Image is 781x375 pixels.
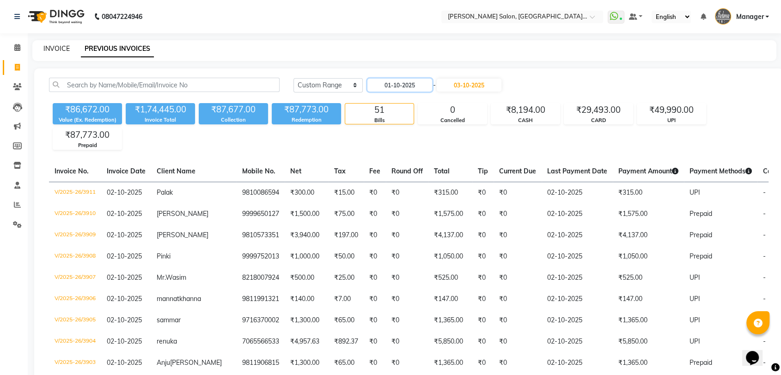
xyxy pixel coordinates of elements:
[386,182,428,203] td: ₹0
[364,182,386,203] td: ₹0
[763,295,766,303] span: -
[285,310,329,331] td: ₹1,300.00
[107,231,142,239] span: 02-10-2025
[55,167,89,175] span: Invoice No.
[542,225,613,246] td: 02-10-2025
[53,129,122,141] div: ₹87,773.00
[237,310,285,331] td: 9716370002
[157,337,177,345] span: renuka
[53,103,122,116] div: ₹86,672.00
[542,331,613,352] td: 02-10-2025
[472,246,494,267] td: ₹0
[329,352,364,374] td: ₹65.00
[126,116,195,124] div: Invoice Total
[285,182,329,203] td: ₹300.00
[428,267,472,289] td: ₹525.00
[107,337,142,345] span: 02-10-2025
[613,289,684,310] td: ₹147.00
[613,331,684,352] td: ₹5,850.00
[386,203,428,225] td: ₹0
[285,246,329,267] td: ₹1,000.00
[542,246,613,267] td: 02-10-2025
[107,316,142,324] span: 02-10-2025
[542,352,613,374] td: 02-10-2025
[472,267,494,289] td: ₹0
[494,289,542,310] td: ₹0
[49,78,280,92] input: Search by Name/Mobile/Email/Invoice No
[494,267,542,289] td: ₹0
[689,231,712,239] span: Prepaid
[386,225,428,246] td: ₹0
[49,225,101,246] td: V/2025-26/3909
[763,252,766,260] span: -
[157,295,179,303] span: mannat
[472,289,494,310] td: ₹0
[763,358,766,367] span: -
[499,167,536,175] span: Current Due
[285,225,329,246] td: ₹3,940.00
[329,289,364,310] td: ₹7.00
[49,310,101,331] td: V/2025-26/3905
[428,289,472,310] td: ₹147.00
[428,203,472,225] td: ₹1,575.00
[689,316,700,324] span: UPI
[285,203,329,225] td: ₹1,500.00
[386,246,428,267] td: ₹0
[49,267,101,289] td: V/2025-26/3907
[107,167,146,175] span: Invoice Date
[689,188,700,197] span: UPI
[689,295,700,303] span: UPI
[715,8,731,25] img: Manager
[290,167,301,175] span: Net
[107,188,142,197] span: 02-10-2025
[736,12,763,22] span: Manager
[613,182,684,203] td: ₹315.00
[542,267,613,289] td: 02-10-2025
[272,103,341,116] div: ₹87,773.00
[613,203,684,225] td: ₹1,575.00
[763,188,766,197] span: -
[49,331,101,352] td: V/2025-26/3904
[237,182,285,203] td: 9810086594
[428,352,472,374] td: ₹1,365.00
[428,331,472,352] td: ₹5,850.00
[285,331,329,352] td: ₹4,957.63
[237,267,285,289] td: 8218007924
[763,231,766,239] span: -
[237,289,285,310] td: 9811991321
[472,310,494,331] td: ₹0
[391,167,423,175] span: Round Off
[157,188,173,197] span: Palak
[763,209,766,218] span: -
[53,141,122,149] div: Prepaid
[237,246,285,267] td: 9999752013
[157,209,208,218] span: [PERSON_NAME]
[237,352,285,374] td: 9811906815
[491,117,560,124] div: CASH
[472,182,494,203] td: ₹0
[329,182,364,203] td: ₹15.00
[637,117,706,124] div: UPI
[542,310,613,331] td: 02-10-2025
[364,246,386,267] td: ₹0
[689,209,712,218] span: Prepaid
[367,79,432,92] input: Start Date
[107,273,142,282] span: 02-10-2025
[613,267,684,289] td: ₹525.00
[494,331,542,352] td: ₹0
[613,246,684,267] td: ₹1,050.00
[742,338,772,366] iframe: chat widget
[170,358,222,367] span: [PERSON_NAME]
[542,203,613,225] td: 02-10-2025
[242,167,275,175] span: Mobile No.
[199,103,268,116] div: ₹87,677.00
[364,352,386,374] td: ₹0
[472,352,494,374] td: ₹0
[364,267,386,289] td: ₹0
[237,225,285,246] td: 9810573351
[364,203,386,225] td: ₹0
[472,225,494,246] td: ₹0
[334,167,346,175] span: Tax
[364,310,386,331] td: ₹0
[494,246,542,267] td: ₹0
